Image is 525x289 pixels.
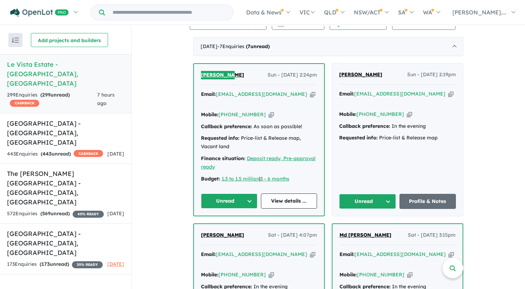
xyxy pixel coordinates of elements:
[7,210,104,218] div: 572 Enquir ies
[357,111,404,117] a: [PHONE_NUMBER]
[42,151,52,157] span: 443
[201,123,252,130] strong: Callback preference:
[268,231,317,239] span: Sat - [DATE] 4:07pm
[31,33,108,47] button: Add projects and builders
[269,111,274,118] button: Copy
[107,261,124,267] span: [DATE]
[355,251,446,257] a: [EMAIL_ADDRESS][DOMAIN_NAME]
[201,251,216,257] strong: Email:
[201,123,317,131] div: As soon as possible!
[73,211,104,218] span: 45 % READY
[201,72,244,78] span: [PERSON_NAME]
[201,271,218,278] strong: Mobile:
[339,232,391,238] span: Md [PERSON_NAME]
[7,150,103,158] div: 443 Enquir ies
[107,151,124,157] span: [DATE]
[339,71,382,78] span: [PERSON_NAME]
[268,71,317,79] span: Sun - [DATE] 2:24pm
[261,193,317,209] a: View details ...
[72,261,103,268] span: 35 % READY
[339,122,456,131] div: In the evening
[310,91,315,98] button: Copy
[74,150,103,157] span: CASHBACK
[310,251,315,258] button: Copy
[407,71,456,79] span: Sun - [DATE] 2:19pm
[201,71,244,79] a: [PERSON_NAME]
[218,271,266,278] a: [PHONE_NUMBER]
[399,194,456,209] a: Profile & Notes
[201,232,244,238] span: [PERSON_NAME]
[193,37,463,57] div: [DATE]
[201,134,317,151] div: Price-list & Release map, Vacant land
[201,155,316,170] a: Deposit ready, Pre-approval ready
[255,20,258,26] span: 5
[42,210,51,217] span: 569
[339,231,391,239] a: Md [PERSON_NAME]
[448,90,453,98] button: Copy
[40,92,70,98] strong: ( unread)
[339,194,396,209] button: Unread
[218,111,266,118] a: [PHONE_NUMBER]
[339,123,390,129] strong: Callback preference:
[7,60,124,88] h5: Le Vista Estate - [GEOGRAPHIC_DATA] , [GEOGRAPHIC_DATA]
[106,5,232,20] input: Try estate name, suburb, builder or developer
[269,271,274,278] button: Copy
[107,210,124,217] span: [DATE]
[354,91,445,97] a: [EMAIL_ADDRESS][DOMAIN_NAME]
[452,9,506,16] span: [PERSON_NAME]....
[10,8,69,17] img: Openlot PRO Logo White
[201,176,220,182] strong: Budget:
[7,91,97,108] div: 299 Enquir ies
[40,210,70,217] strong: ( unread)
[407,271,412,278] button: Copy
[217,43,270,50] span: - 7 Enquir ies
[260,176,289,182] a: 3 - 6 months
[7,169,124,207] h5: The [PERSON_NAME][GEOGRAPHIC_DATA] - [GEOGRAPHIC_DATA] , [GEOGRAPHIC_DATA]
[41,261,50,267] span: 173
[248,43,250,50] span: 7
[408,231,456,239] span: Sat - [DATE] 3:15pm
[201,175,317,183] div: |
[201,135,240,141] strong: Requested info:
[222,176,259,182] a: 1.3 to 1.5 million
[12,38,19,43] img: sort.svg
[7,260,103,269] div: 173 Enquir ies
[201,91,216,97] strong: Email:
[216,91,307,97] a: [EMAIL_ADDRESS][DOMAIN_NAME]
[407,111,412,118] button: Copy
[278,20,322,26] span: Performance
[339,91,354,97] strong: Email:
[40,261,69,267] strong: ( unread)
[357,271,404,278] a: [PHONE_NUMBER]
[201,155,245,162] strong: Finance situation:
[201,111,218,118] strong: Mobile:
[339,251,355,257] strong: Email:
[10,100,39,107] span: CASHBACK
[246,43,270,50] strong: ( unread)
[7,229,124,257] h5: [GEOGRAPHIC_DATA] - [GEOGRAPHIC_DATA] , [GEOGRAPHIC_DATA]
[339,134,456,142] div: Price-list & Release map
[339,111,357,117] strong: Mobile:
[97,92,115,106] span: 7 hours ago
[201,231,244,239] a: [PERSON_NAME]
[339,134,378,141] strong: Requested info:
[339,271,357,278] strong: Mobile:
[42,92,51,98] span: 299
[41,151,71,157] strong: ( unread)
[449,251,454,258] button: Copy
[339,71,382,79] a: [PERSON_NAME]
[7,119,124,147] h5: [GEOGRAPHIC_DATA] - [GEOGRAPHIC_DATA] , [GEOGRAPHIC_DATA]
[201,193,257,209] button: Unread
[216,251,307,257] a: [EMAIL_ADDRESS][DOMAIN_NAME]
